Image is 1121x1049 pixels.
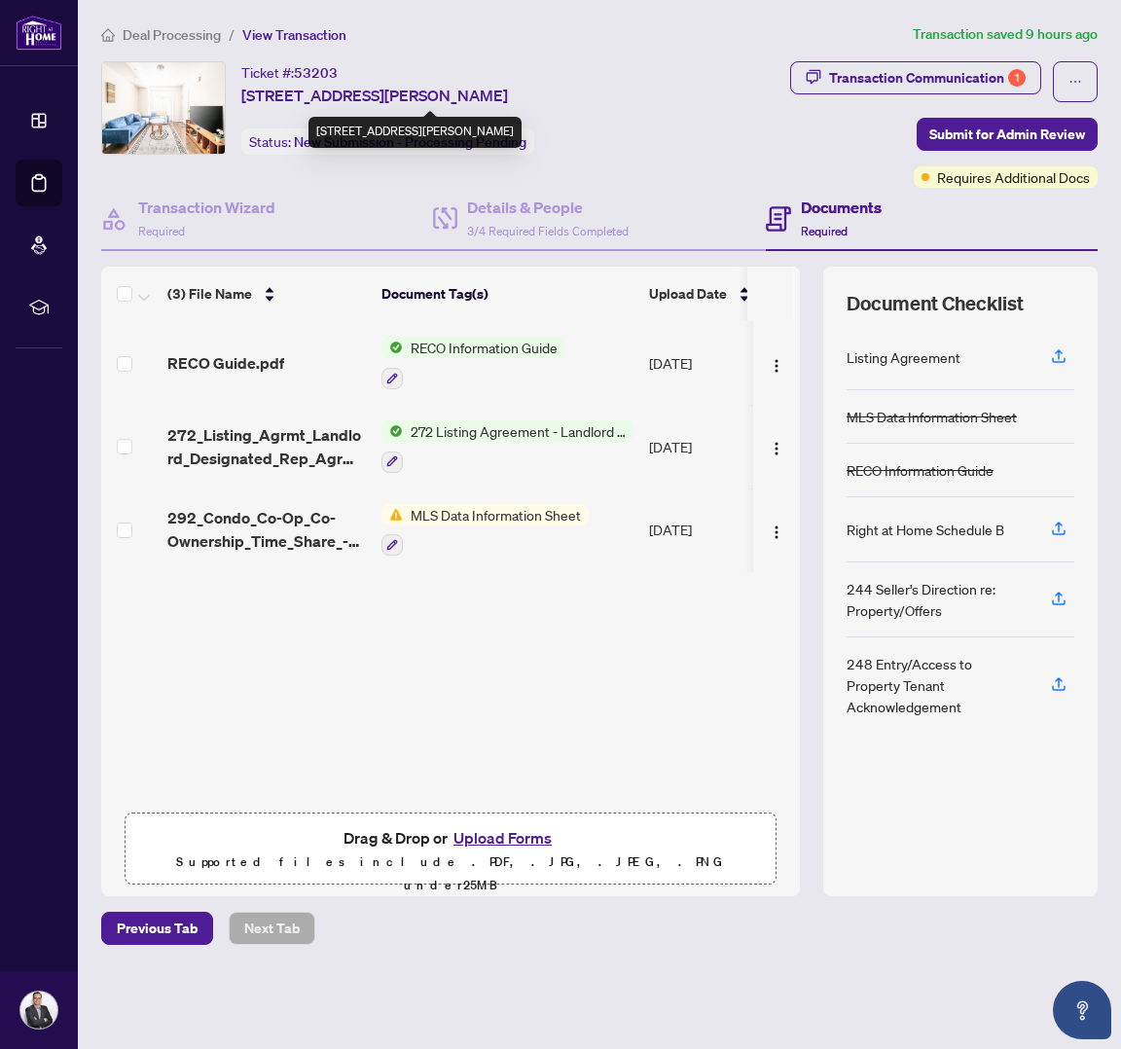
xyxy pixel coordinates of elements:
[241,128,534,155] div: Status:
[801,224,848,238] span: Required
[308,117,522,148] div: [STREET_ADDRESS][PERSON_NAME]
[937,166,1090,188] span: Requires Additional Docs
[381,504,403,525] img: Status Icon
[117,913,198,944] span: Previous Tab
[242,26,346,44] span: View Transaction
[229,912,315,945] button: Next Tab
[101,912,213,945] button: Previous Tab
[761,347,792,379] button: Logo
[641,321,774,405] td: [DATE]
[448,825,558,850] button: Upload Forms
[929,119,1085,150] span: Submit for Admin Review
[167,423,366,470] span: 272_Listing_Agrmt_Landlord_Designated_Rep_Agrmt_Auth_to_Offer_for_Lease_-_PropTx-[PERSON_NAME].pdf
[913,23,1098,46] article: Transaction saved 9 hours ago
[1008,69,1026,87] div: 1
[20,992,57,1029] img: Profile Icon
[403,337,565,358] span: RECO Information Guide
[847,346,960,368] div: Listing Agreement
[101,28,115,42] span: home
[769,441,784,456] img: Logo
[344,825,558,850] span: Drag & Drop or
[229,23,235,46] li: /
[801,196,882,219] h4: Documents
[138,224,185,238] span: Required
[374,267,641,321] th: Document Tag(s)
[294,133,526,151] span: New Submission - Processing Pending
[294,64,338,82] span: 53203
[641,488,774,572] td: [DATE]
[137,850,764,897] p: Supported files include .PDF, .JPG, .JPEG, .PNG under 25 MB
[769,358,784,374] img: Logo
[126,814,776,909] span: Drag & Drop orUpload FormsSupported files include .PDF, .JPG, .JPEG, .PNG under25MB
[847,653,1028,717] div: 248 Entry/Access to Property Tenant Acknowledgement
[641,267,774,321] th: Upload Date
[847,578,1028,621] div: 244 Seller’s Direction re: Property/Offers
[1053,981,1111,1039] button: Open asap
[847,406,1017,427] div: MLS Data Information Sheet
[381,504,589,557] button: Status IconMLS Data Information Sheet
[403,504,589,525] span: MLS Data Information Sheet
[381,337,565,389] button: Status IconRECO Information Guide
[123,26,221,44] span: Deal Processing
[381,337,403,358] img: Status Icon
[403,420,633,442] span: 272 Listing Agreement - Landlord Designated Representation Agreement Authority to Offer for Lease
[847,459,994,481] div: RECO Information Guide
[241,61,338,84] div: Ticket #:
[641,405,774,488] td: [DATE]
[829,62,1026,93] div: Transaction Communication
[847,519,1004,540] div: Right at Home Schedule B
[467,224,629,238] span: 3/4 Required Fields Completed
[761,431,792,462] button: Logo
[167,351,284,375] span: RECO Guide.pdf
[381,420,403,442] img: Status Icon
[917,118,1098,151] button: Submit for Admin Review
[790,61,1041,94] button: Transaction Communication1
[761,514,792,545] button: Logo
[769,524,784,540] img: Logo
[160,267,374,321] th: (3) File Name
[847,290,1024,317] span: Document Checklist
[167,506,366,553] span: 292_Condo_Co-Op_Co-Ownership_Time_Share_-_Lease_Sub-Lease_MLS_Data_Information_Form_-_PropTx-[PER...
[138,196,275,219] h4: Transaction Wizard
[1068,75,1082,89] span: ellipsis
[102,62,225,154] img: IMG-C12404314_1.jpg
[649,283,727,305] span: Upload Date
[241,84,508,107] span: [STREET_ADDRESS][PERSON_NAME]
[467,196,629,219] h4: Details & People
[16,15,62,51] img: logo
[167,283,252,305] span: (3) File Name
[381,420,633,473] button: Status Icon272 Listing Agreement - Landlord Designated Representation Agreement Authority to Offe...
